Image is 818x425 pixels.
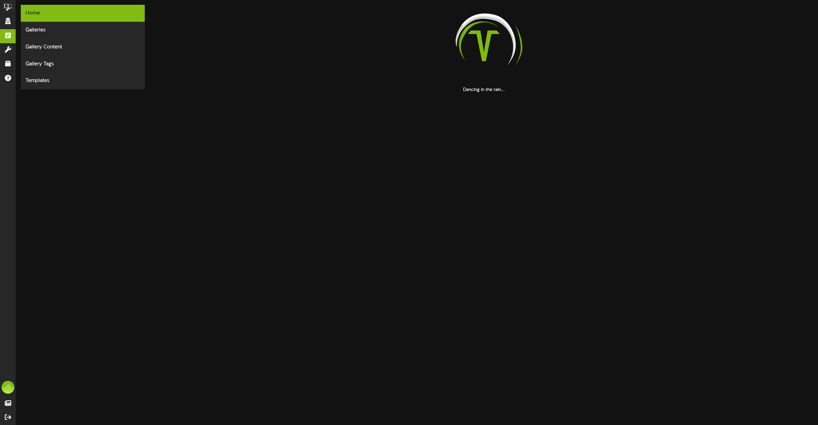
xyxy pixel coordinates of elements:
img: loading-spinner-2.png [443,5,525,87]
div: Home [21,5,145,22]
div: JS [2,381,14,394]
div: Gallery Tags [21,56,145,73]
strong: Dancing in the rain... [463,87,505,92]
div: Galleries [21,22,145,39]
div: Gallery Content [21,39,145,56]
div: Templates [21,72,145,89]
